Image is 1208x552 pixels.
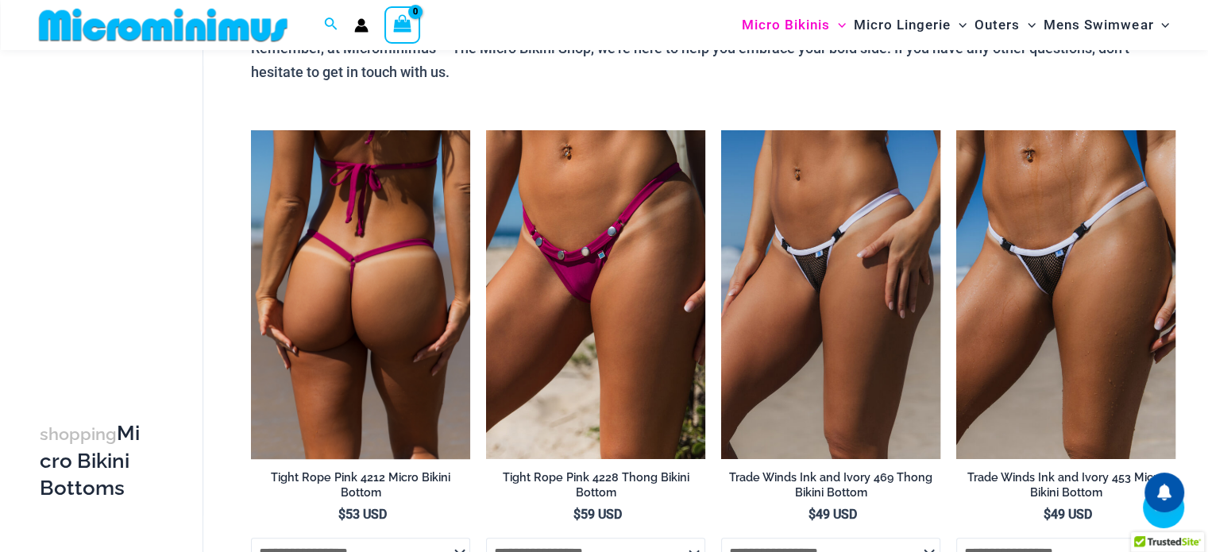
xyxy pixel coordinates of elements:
h2: Trade Winds Ink and Ivory 469 Thong Bikini Bottom [721,470,940,500]
img: Tight Rope Pink 319 4212 Micro 02 [251,130,470,459]
span: $ [1044,507,1051,522]
span: Micro Bikinis [742,5,830,45]
a: Trade Winds Ink and Ivory 469 Thong Bikini Bottom [721,470,940,506]
a: OutersMenu ToggleMenu Toggle [971,5,1040,45]
bdi: 53 USD [338,507,387,522]
span: Menu Toggle [951,5,967,45]
bdi: 49 USD [1044,507,1092,522]
h2: Tight Rope Pink 4212 Micro Bikini Bottom [251,470,470,500]
span: $ [809,507,816,522]
bdi: 59 USD [573,507,622,522]
img: Tradewinds Ink and Ivory 469 Thong 01 [721,130,940,459]
nav: Site Navigation [735,2,1176,48]
a: Mens SwimwearMenu ToggleMenu Toggle [1040,5,1173,45]
span: Menu Toggle [1153,5,1169,45]
h2: Tight Rope Pink 4228 Thong Bikini Bottom [486,470,705,500]
a: Tight Rope Pink 4212 Micro Bikini Bottom [251,470,470,506]
span: shopping [40,424,117,444]
a: Tight Rope Pink 4228 Thong 01Tight Rope Pink 4228 Thong 02Tight Rope Pink 4228 Thong 02 [486,130,705,459]
bdi: 49 USD [809,507,857,522]
iframe: TrustedSite Certified [40,53,183,371]
a: View Shopping Cart, empty [384,6,421,43]
h3: Micro Bikini Bottoms [40,420,147,501]
span: Micro Lingerie [854,5,951,45]
img: MM SHOP LOGO FLAT [33,7,294,43]
a: Tight Rope Pink 4228 Thong Bikini Bottom [486,470,705,506]
a: Micro BikinisMenu ToggleMenu Toggle [738,5,850,45]
a: Search icon link [324,15,338,35]
a: Trade Winds Ink and Ivory 453 Micro Bikini Bottom [956,470,1175,506]
span: Menu Toggle [830,5,846,45]
span: $ [338,507,345,522]
span: Menu Toggle [1020,5,1036,45]
span: Mens Swimwear [1044,5,1153,45]
a: Account icon link [354,18,369,33]
a: Tight Rope Pink 319 4212 Micro 01Tight Rope Pink 319 4212 Micro 02Tight Rope Pink 319 4212 Micro 02 [251,130,470,459]
h2: Trade Winds Ink and Ivory 453 Micro Bikini Bottom [956,470,1175,500]
img: Tight Rope Pink 4228 Thong 01 [486,130,705,459]
span: Outers [975,5,1020,45]
span: $ [573,507,581,522]
a: Micro LingerieMenu ToggleMenu Toggle [850,5,971,45]
a: Tradewinds Ink and Ivory 317 Tri Top 453 Micro 03Tradewinds Ink and Ivory 317 Tri Top 453 Micro 0... [956,130,1175,459]
img: Tradewinds Ink and Ivory 317 Tri Top 453 Micro 03 [956,130,1175,459]
a: Tradewinds Ink and Ivory 469 Thong 01Tradewinds Ink and Ivory 469 Thong 02Tradewinds Ink and Ivor... [721,130,940,459]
